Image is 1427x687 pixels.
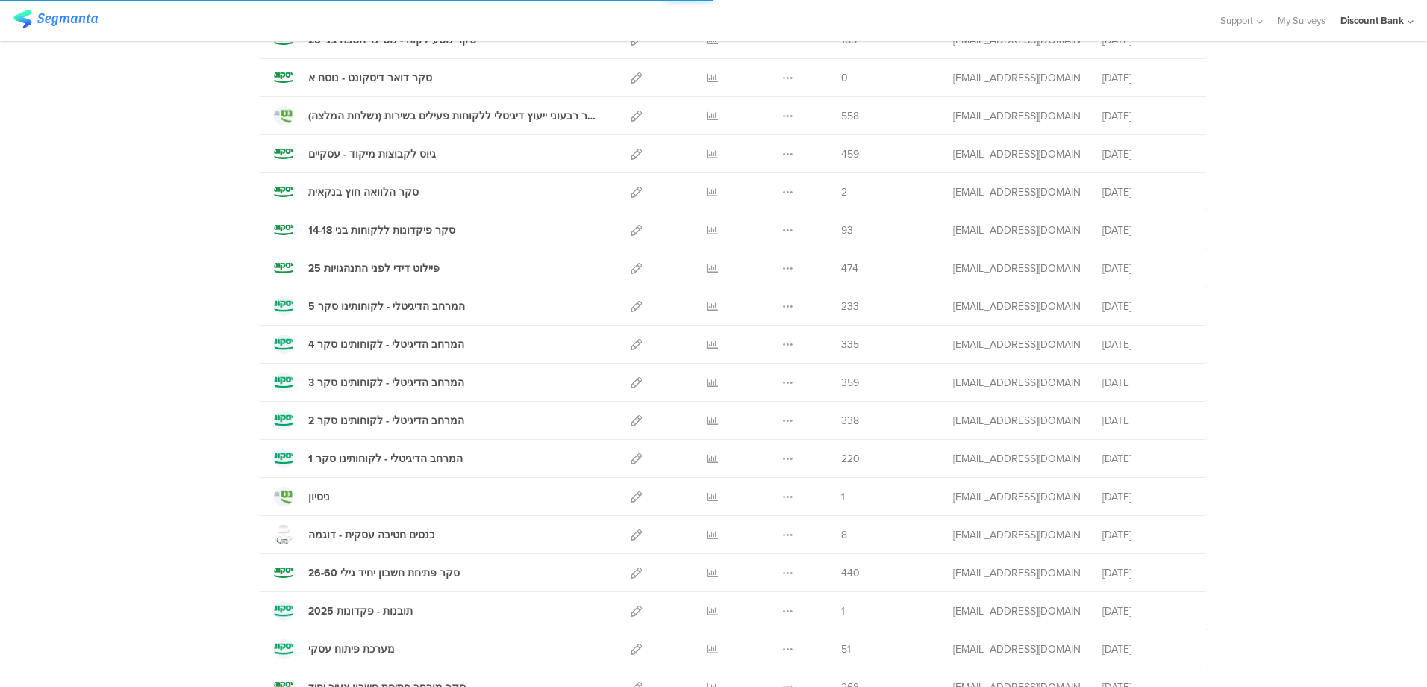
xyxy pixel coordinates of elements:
div: eden.nabet@dbank.co.il [953,337,1080,352]
span: 359 [841,375,859,391]
span: 440 [841,565,860,581]
div: [DATE] [1102,184,1192,200]
span: 220 [841,451,860,467]
a: כנסים חטיבה עסקית - דוגמה [274,525,434,544]
a: המרחב הדיגיטלי - לקוחותינו סקר 3 [274,373,464,392]
div: hofit.refael@dbank.co.il [953,223,1080,238]
a: מערכת פיתוח עסקי [274,639,395,659]
div: סקר הלוואה חוץ בנקאית [308,184,419,200]
div: כנסים חטיבה עסקית - דוגמה [308,527,434,543]
a: סקר הלוואה חוץ בנקאית [274,182,419,202]
span: 474 [841,261,858,276]
a: סקר פיקדונות ללקוחות בני 14-18 [274,220,455,240]
div: hofit.refael@dbank.co.il [953,603,1080,619]
div: [DATE] [1102,641,1192,657]
a: פיילוט דידי לפני התנהגויות 25 [274,258,440,278]
div: [DATE] [1102,603,1192,619]
a: המרחב הדיגיטלי - לקוחותינו סקר 5 [274,296,465,316]
div: ניסיון [308,489,330,505]
div: המרחב הדיגיטלי - לקוחותינו סקר 2 [308,413,464,429]
div: eden.nabet@dbank.co.il [953,299,1080,314]
span: 1 [841,603,845,619]
span: 93 [841,223,853,238]
div: eden.nabet@dbank.co.il [953,375,1080,391]
div: anat.gilad@dbank.co.il [953,70,1080,86]
div: hofit.refael@dbank.co.il [953,261,1080,276]
div: [DATE] [1102,451,1192,467]
div: סקר פיקדונות ללקוחות בני 14-18 [308,223,455,238]
div: [DATE] [1102,375,1192,391]
a: יוני 25 סקר רבעוני ייעוץ דיגיטלי ללקוחות פעילים בשירות (נשלחת המלצה) [274,106,598,125]
div: [DATE] [1102,565,1192,581]
div: פיילוט דידי לפני התנהגויות 25 [308,261,440,276]
a: סקר פתיחת חשבון יחיד גילי 26-60 [274,563,460,582]
span: 51 [841,641,851,657]
a: 2025 תובנות - פקדונות [274,601,413,621]
div: anat.gilad@dbank.co.il [953,184,1080,200]
div: מערכת פיתוח עסקי [308,641,395,657]
span: 338 [841,413,859,429]
span: 233 [841,299,859,314]
a: סקר דואר דיסקונט - נוסח א [274,68,432,87]
div: [DATE] [1102,70,1192,86]
div: המרחב הדיגיטלי - לקוחותינו סקר 3 [308,375,464,391]
div: יוני 25 סקר רבעוני ייעוץ דיגיטלי ללקוחות פעילים בשירות (נשלחת המלצה) [308,108,598,124]
div: המרחב הדיגיטלי - לקוחותינו סקר 1 [308,451,463,467]
div: [DATE] [1102,413,1192,429]
div: Discount Bank [1340,13,1404,28]
a: גיוס לקבוצות מיקוד - עסקיים [274,144,436,164]
span: 558 [841,108,859,124]
img: segmanta logo [13,10,98,28]
div: anat.gilad@dbank.co.il [953,641,1080,657]
div: המרחב הדיגיטלי - לקוחותינו סקר 5 [308,299,465,314]
div: [DATE] [1102,299,1192,314]
div: 2025 תובנות - פקדונות [308,603,413,619]
div: גיוס לקבוצות מיקוד - עסקיים [308,146,436,162]
div: anat.gilad@dbank.co.il [953,565,1080,581]
div: סקר פתיחת חשבון יחיד גילי 26-60 [308,565,460,581]
div: [DATE] [1102,337,1192,352]
span: 335 [841,337,859,352]
div: המרחב הדיגיטלי - לקוחותינו סקר 4 [308,337,464,352]
span: 0 [841,70,848,86]
div: [DATE] [1102,108,1192,124]
div: [DATE] [1102,489,1192,505]
span: 1 [841,489,845,505]
a: המרחב הדיגיטלי - לקוחותינו סקר 4 [274,335,464,354]
span: 2 [841,184,847,200]
span: 8 [841,527,847,543]
div: eden.nabet@dbank.co.il [953,413,1080,429]
div: anat.gilad@dbank.co.il [953,527,1080,543]
div: סקר דואר דיסקונט - נוסח א [308,70,432,86]
div: eden.nabet@dbank.co.il [953,146,1080,162]
a: המרחב הדיגיטלי - לקוחותינו סקר 2 [274,411,464,430]
div: eden.nabet@dbank.co.il [953,451,1080,467]
span: Support [1220,13,1253,28]
div: [DATE] [1102,527,1192,543]
div: hofit.refael@dbank.co.il [953,489,1080,505]
div: [DATE] [1102,146,1192,162]
a: ניסיון [274,487,330,506]
span: 459 [841,146,859,162]
div: [DATE] [1102,261,1192,276]
a: המרחב הדיגיטלי - לקוחותינו סקר 1 [274,449,463,468]
div: hofit.refael@dbank.co.il [953,108,1080,124]
div: [DATE] [1102,223,1192,238]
